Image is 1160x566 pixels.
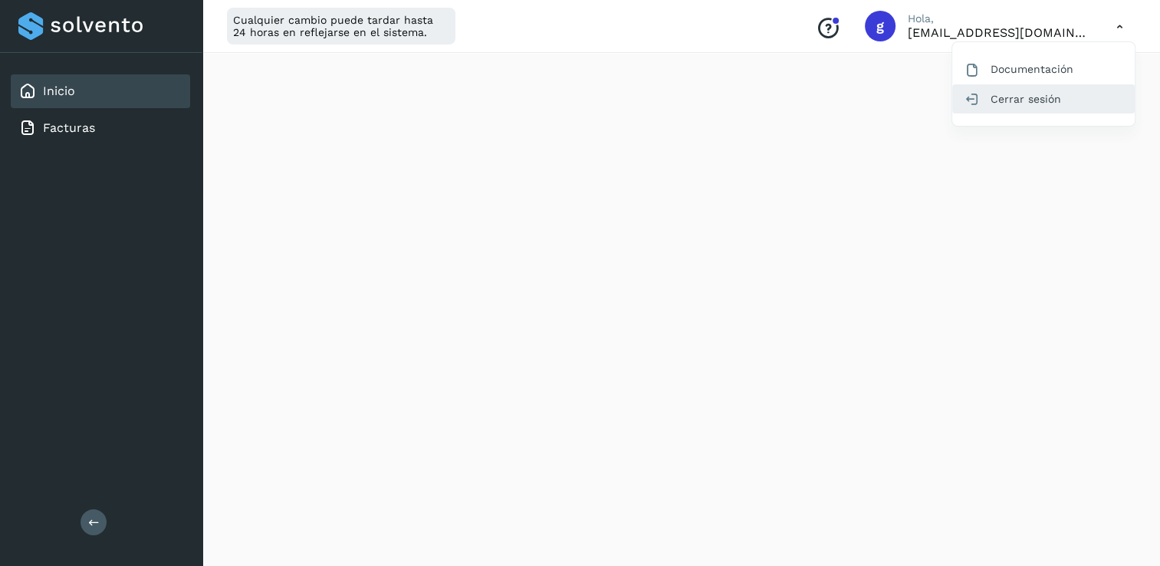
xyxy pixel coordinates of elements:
a: Inicio [43,84,75,98]
div: Facturas [11,111,190,145]
div: Inicio [11,74,190,108]
div: Documentación [952,54,1135,84]
div: Cerrar sesión [952,84,1135,114]
a: Facturas [43,120,95,135]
